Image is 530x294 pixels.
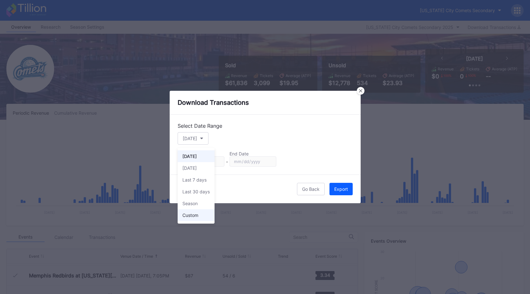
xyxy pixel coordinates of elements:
[182,177,207,183] div: Last 7 days
[182,154,197,159] div: [DATE]
[182,212,198,218] div: Custom
[182,165,197,171] div: [DATE]
[182,201,198,206] div: Season
[182,189,210,194] div: Last 30 days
